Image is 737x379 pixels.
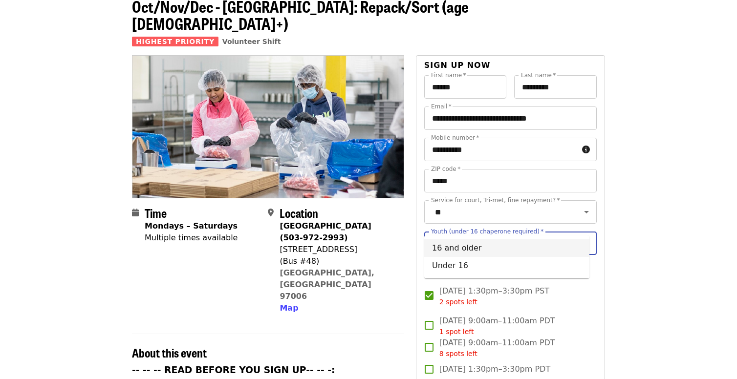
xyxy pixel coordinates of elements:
li: Under 16 [424,257,589,274]
span: [DATE] 1:30pm–3:30pm PDT [439,363,550,375]
img: Oct/Nov/Dec - Beaverton: Repack/Sort (age 10+) organized by Oregon Food Bank [132,56,404,197]
label: Youth (under 16 chaperone required) [431,229,543,234]
input: Last name [514,75,597,99]
span: [DATE] 9:00am–11:00am PDT [439,337,555,359]
span: Time [145,204,167,221]
span: [DATE] 1:30pm–3:30pm PST [439,285,549,307]
span: Sign up now [424,61,491,70]
label: Mobile number [431,135,479,141]
div: Multiple times available [145,232,238,244]
strong: [GEOGRAPHIC_DATA] (503-972-2993) [280,221,371,242]
span: About this event [132,344,207,361]
a: Volunteer Shift [222,38,281,45]
span: Location [280,204,318,221]
i: map-marker-alt icon [268,208,274,217]
span: Highest Priority [132,37,218,46]
strong: -- -- -- READ BEFORE YOU SIGN UP-- -- -: [132,365,335,375]
span: Map [280,303,298,313]
i: circle-info icon [582,145,590,154]
span: [DATE] 9:00am–11:00am PDT [439,315,555,337]
input: ZIP code [424,169,597,192]
label: Last name [521,72,556,78]
span: 8 spots left [439,350,477,358]
a: [GEOGRAPHIC_DATA], [GEOGRAPHIC_DATA] 97006 [280,268,374,301]
label: Email [431,104,452,109]
label: Service for court, Tri-met, fine repayment? [431,197,560,203]
button: Map [280,302,298,314]
input: Mobile number [424,138,578,161]
div: (Bus #48) [280,255,396,267]
label: First name [431,72,466,78]
div: [STREET_ADDRESS] [280,244,396,255]
span: 2 spots left [439,298,477,306]
strong: Mondays – Saturdays [145,221,238,231]
li: 16 and older [424,239,589,257]
label: ZIP code [431,166,460,172]
i: calendar icon [132,208,139,217]
input: Email [424,106,597,130]
button: Open [580,205,593,219]
input: First name [424,75,507,99]
span: 1 spot left [439,328,474,336]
